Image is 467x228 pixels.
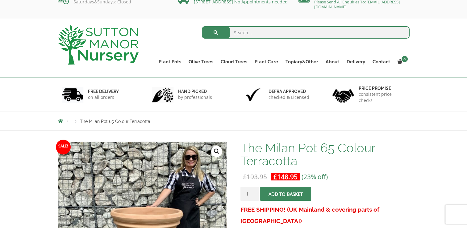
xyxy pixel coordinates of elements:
h6: Price promise [359,86,406,91]
a: About [322,57,343,66]
a: Topiary&Other [282,57,322,66]
p: checked & Licensed [269,94,309,100]
input: Product quantity [240,187,259,201]
a: 0 [394,57,410,66]
span: Sale! [56,140,71,154]
a: Plant Care [251,57,282,66]
bdi: 148.95 [273,172,298,181]
a: Cloud Trees [217,57,251,66]
nav: Breadcrumbs [58,119,410,124]
a: Contact [369,57,394,66]
img: logo [58,25,139,65]
span: £ [243,172,247,181]
input: Search... [202,26,410,39]
span: 0 [402,56,408,62]
button: Add to basket [260,187,311,201]
h6: hand picked [178,89,212,94]
a: Olive Trees [185,57,217,66]
img: 3.jpg [242,87,264,103]
h1: The Milan Pot 65 Colour Terracotta [240,141,409,167]
bdi: 193.95 [243,172,267,181]
h3: FREE SHIPPING! (UK Mainland & covering parts of [GEOGRAPHIC_DATA]) [240,204,409,227]
span: The Milan Pot 65 Colour Terracotta [80,119,150,124]
p: by professionals [178,94,212,100]
h6: FREE DELIVERY [88,89,119,94]
img: 4.jpg [332,85,354,104]
a: View full-screen image gallery [211,146,222,157]
p: consistent price checks [359,91,406,103]
span: (23% off) [302,172,328,181]
span: £ [273,172,277,181]
a: Plant Pots [155,57,185,66]
p: on all orders [88,94,119,100]
h6: Defra approved [269,89,309,94]
img: 1.jpg [62,87,83,103]
a: Delivery [343,57,369,66]
img: 2.jpg [152,87,173,103]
